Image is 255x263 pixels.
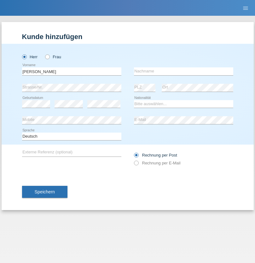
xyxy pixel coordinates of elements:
[134,153,177,157] label: Rechnung per Post
[239,6,252,10] a: menu
[45,54,61,59] label: Frau
[45,54,49,59] input: Frau
[35,189,55,194] span: Speichern
[134,161,138,169] input: Rechnung per E-Mail
[22,186,67,198] button: Speichern
[134,153,138,161] input: Rechnung per Post
[22,54,26,59] input: Herr
[22,54,38,59] label: Herr
[22,33,233,41] h1: Kunde hinzufügen
[242,5,249,11] i: menu
[134,161,181,165] label: Rechnung per E-Mail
